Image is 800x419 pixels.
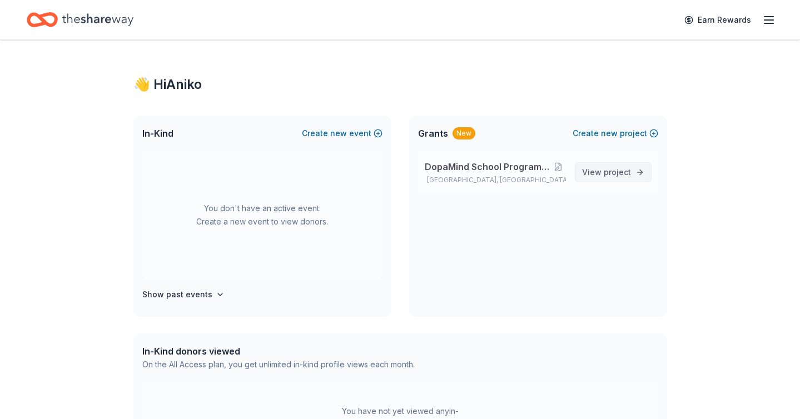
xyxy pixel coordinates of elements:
button: Show past events [142,288,225,301]
button: Createnewproject [573,127,658,140]
a: Earn Rewards [678,10,758,30]
span: In-Kind [142,127,173,140]
span: DopaMind School Programs and Assemblies [425,160,551,173]
a: View project [575,162,652,182]
p: [GEOGRAPHIC_DATA], [GEOGRAPHIC_DATA] [425,176,566,184]
a: Home [27,7,133,33]
span: new [601,127,618,140]
span: Grants [418,127,448,140]
span: View [582,166,631,179]
div: You don't have an active event. Create a new event to view donors. [142,151,382,279]
div: New [453,127,475,139]
div: 👋 Hi Aniko [133,76,667,93]
div: On the All Access plan, you get unlimited in-kind profile views each month. [142,358,415,371]
span: project [604,167,631,177]
div: In-Kind donors viewed [142,345,415,358]
span: new [330,127,347,140]
h4: Show past events [142,288,212,301]
button: Createnewevent [302,127,382,140]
